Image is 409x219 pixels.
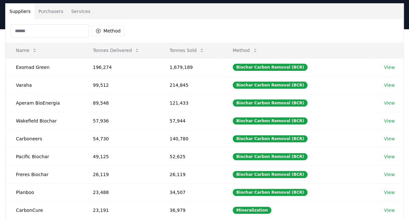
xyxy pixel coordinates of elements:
[384,189,395,196] a: View
[159,130,222,148] td: 140,780
[233,135,307,142] div: Biochar Carbon Removal (BCR)
[11,44,42,57] button: Name
[6,148,82,165] td: Pacific Biochar
[34,4,67,19] button: Purchasers
[82,130,159,148] td: 54,730
[233,117,307,124] div: Biochar Carbon Removal (BCR)
[384,82,395,88] a: View
[67,4,94,19] button: Services
[6,58,82,76] td: Exomad Green
[82,112,159,130] td: 57,936
[384,135,395,142] a: View
[233,82,307,89] div: Biochar Carbon Removal (BCR)
[164,44,210,57] button: Tonnes Sold
[233,207,271,214] div: Mineralization
[82,148,159,165] td: 49,125
[159,58,222,76] td: 1,679,189
[159,76,222,94] td: 214,845
[384,64,395,71] a: View
[233,171,307,178] div: Biochar Carbon Removal (BCR)
[6,112,82,130] td: Wakefield Biochar
[159,201,222,219] td: 36,979
[91,26,125,36] button: Method
[159,183,222,201] td: 34,507
[384,100,395,106] a: View
[233,153,307,160] div: Biochar Carbon Removal (BCR)
[6,76,82,94] td: Varaha
[233,64,307,71] div: Biochar Carbon Removal (BCR)
[384,207,395,213] a: View
[384,118,395,124] a: View
[6,4,34,19] button: Suppliers
[82,76,159,94] td: 99,512
[384,171,395,178] a: View
[233,189,307,196] div: Biochar Carbon Removal (BCR)
[6,201,82,219] td: CarbonCure
[384,153,395,160] a: View
[233,99,307,107] div: Biochar Carbon Removal (BCR)
[6,165,82,183] td: Freres Biochar
[159,94,222,112] td: 121,433
[82,94,159,112] td: 89,548
[159,148,222,165] td: 52,625
[159,112,222,130] td: 57,944
[82,165,159,183] td: 26,119
[6,130,82,148] td: Carboneers
[82,183,159,201] td: 23,488
[6,94,82,112] td: Aperam BioEnergia
[6,183,82,201] td: Planboo
[82,58,159,76] td: 196,274
[88,44,145,57] button: Tonnes Delivered
[159,165,222,183] td: 26,119
[227,44,263,57] button: Method
[82,201,159,219] td: 23,191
